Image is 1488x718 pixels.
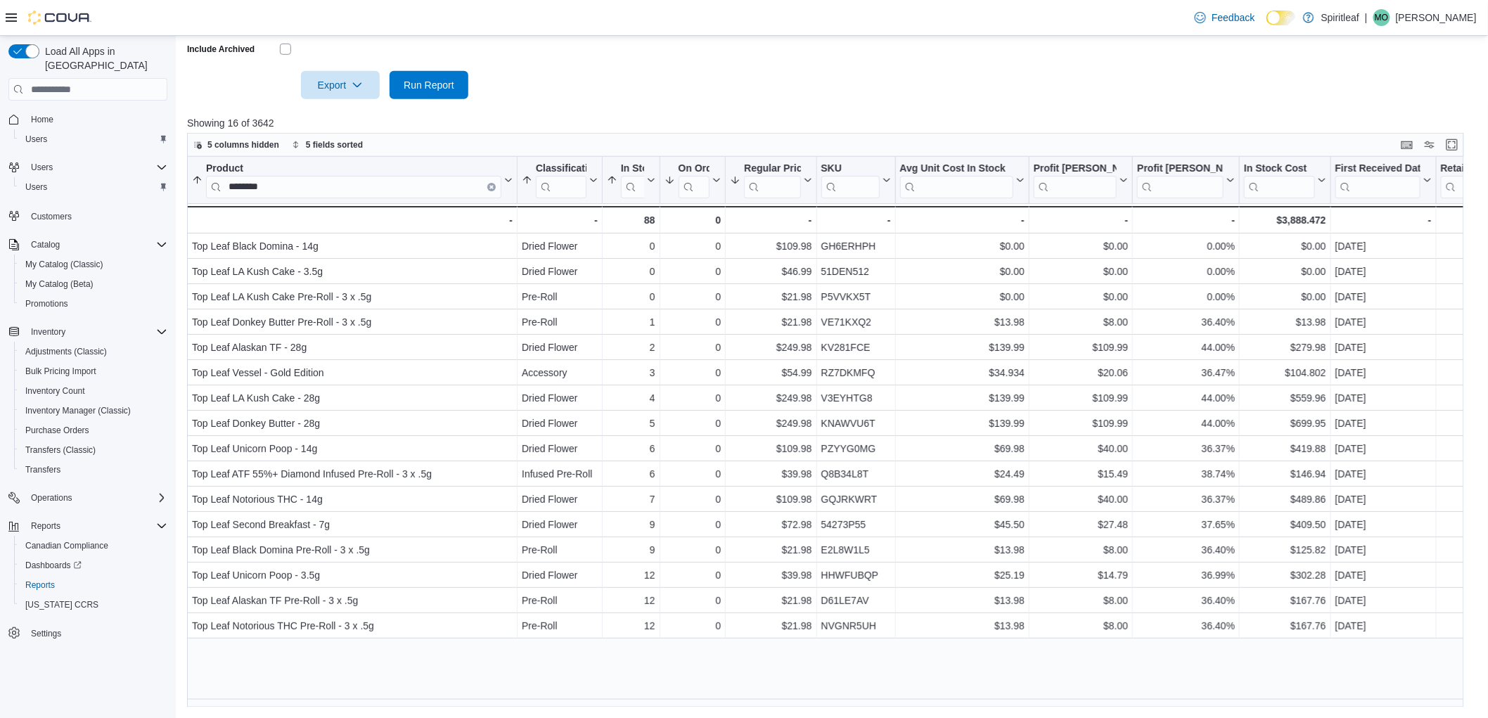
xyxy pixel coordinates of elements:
div: $20.06 [1034,364,1128,381]
button: Reports [25,518,66,534]
button: Reports [3,516,173,536]
div: [DATE] [1335,288,1432,305]
span: Settings [31,628,61,639]
span: Promotions [20,295,167,312]
div: 0 [665,491,721,508]
span: 5 fields sorted [306,139,363,150]
div: GH6ERHPH [821,238,891,255]
a: Users [20,179,53,195]
div: $13.98 [900,314,1025,331]
div: KNAWVU6T [821,415,891,432]
button: Inventory Manager (Classic) [14,401,173,421]
div: First Received Date [1335,162,1420,198]
div: Dried Flower [522,263,598,280]
div: 0 [607,263,655,280]
button: Transfers [14,460,173,480]
span: Reports [25,579,55,591]
span: Settings [25,624,167,642]
button: Display options [1421,136,1438,153]
button: Home [3,109,173,129]
span: Canadian Compliance [25,540,108,551]
span: My Catalog (Beta) [25,278,94,290]
nav: Complex example [8,103,167,680]
button: Profit [PERSON_NAME] (%) [1137,162,1235,198]
button: My Catalog (Beta) [14,274,173,294]
span: Home [31,114,53,125]
div: 0 [607,238,655,255]
div: $0.00 [1244,238,1326,255]
div: 9 [607,516,655,533]
a: Promotions [20,295,74,312]
span: Customers [31,211,72,222]
div: 0 [665,440,721,457]
div: $40.00 [1034,440,1128,457]
button: 5 columns hidden [188,136,285,153]
div: $109.99 [1034,339,1128,356]
div: Profit Margin (%) [1137,162,1224,198]
div: In Stock Cost [1244,162,1314,198]
div: $109.99 [1034,415,1128,432]
button: On Order Qty [665,162,721,198]
div: 36.37% [1137,491,1235,508]
button: Purchase Orders [14,421,173,440]
button: Reports [14,575,173,595]
span: Bulk Pricing Import [20,363,167,380]
div: [DATE] [1335,238,1432,255]
div: $8.00 [1034,314,1128,331]
button: Users [14,177,173,197]
div: $0.00 [900,288,1025,305]
span: Transfers [25,464,60,475]
button: SKU [821,162,891,198]
div: $249.98 [730,390,812,406]
div: $0.00 [1034,263,1128,280]
div: $139.99 [900,390,1025,406]
div: 0 [665,516,721,533]
div: $139.99 [900,339,1025,356]
a: Feedback [1189,4,1260,32]
div: 0 [607,288,655,305]
div: $40.00 [1034,491,1128,508]
div: [DATE] [1335,415,1432,432]
div: In Stock Qty [621,162,644,176]
div: First Received Date [1335,162,1420,176]
button: Settings [3,623,173,643]
a: Inventory Count [20,383,91,399]
button: Promotions [14,294,173,314]
a: Inventory Manager (Classic) [20,402,136,419]
div: [DATE] [1335,364,1432,381]
div: $139.99 [900,415,1025,432]
span: Feedback [1212,11,1255,25]
div: 37.65% [1137,516,1235,533]
button: Operations [25,489,78,506]
div: 36.47% [1137,364,1235,381]
span: [US_STATE] CCRS [25,599,98,610]
div: On Order Qty [679,162,710,198]
span: Users [20,179,167,195]
span: Inventory [31,326,65,338]
div: Dried Flower [522,440,598,457]
div: $0.00 [1244,263,1326,280]
div: Top Leaf Notorious THC - 14g [192,491,513,508]
div: Product [206,162,501,176]
div: $3,888.472 [1244,212,1326,229]
span: Reports [20,577,167,594]
div: Top Leaf Unicorn Poop - 14g [192,440,513,457]
div: $21.98 [730,314,812,331]
div: - [1335,212,1432,229]
div: $0.00 [1244,288,1326,305]
div: Top Leaf ATF 55%+ Diamond Infused Pre-Roll - 3 x .5g [192,466,513,482]
button: 5 fields sorted [286,136,368,153]
span: Dark Mode [1266,25,1267,26]
div: 0 [665,415,721,432]
span: Run Report [404,78,454,92]
div: 36.37% [1137,440,1235,457]
a: Settings [25,625,67,642]
a: Users [20,131,53,148]
div: [DATE] [1335,263,1432,280]
div: $109.99 [1034,390,1128,406]
div: - [900,212,1025,229]
div: Infused Pre-Roll [522,466,598,482]
div: $699.95 [1244,415,1326,432]
div: Top Leaf LA Kush Cake Pre-Roll - 3 x .5g [192,288,513,305]
button: Catalog [3,235,173,255]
